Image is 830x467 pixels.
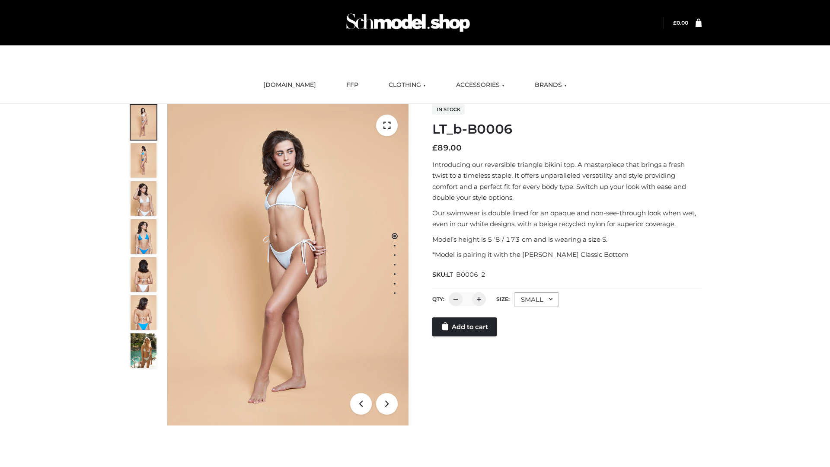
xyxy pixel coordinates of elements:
[432,143,462,153] bdi: 89.00
[673,19,688,26] a: £0.00
[528,76,573,95] a: BRANDS
[432,296,444,302] label: QTY:
[131,219,156,254] img: ArielClassicBikiniTop_CloudNine_AzureSky_OW114ECO_4-scaled.jpg
[432,122,702,137] h1: LT_b-B0006
[131,181,156,216] img: ArielClassicBikiniTop_CloudNine_AzureSky_OW114ECO_3-scaled.jpg
[432,249,702,260] p: *Model is pairing it with the [PERSON_NAME] Classic Bottom
[432,104,465,115] span: In stock
[382,76,432,95] a: CLOTHING
[131,105,156,140] img: ArielClassicBikiniTop_CloudNine_AzureSky_OW114ECO_1-scaled.jpg
[432,269,486,280] span: SKU:
[131,295,156,330] img: ArielClassicBikiniTop_CloudNine_AzureSky_OW114ECO_8-scaled.jpg
[167,104,409,425] img: LT_b-B0006
[432,159,702,203] p: Introducing our reversible triangle bikini top. A masterpiece that brings a fresh twist to a time...
[131,257,156,292] img: ArielClassicBikiniTop_CloudNine_AzureSky_OW114ECO_7-scaled.jpg
[432,234,702,245] p: Model’s height is 5 ‘8 / 173 cm and is wearing a size S.
[432,143,437,153] span: £
[131,143,156,178] img: ArielClassicBikiniTop_CloudNine_AzureSky_OW114ECO_2-scaled.jpg
[673,19,677,26] span: £
[131,333,156,368] img: Arieltop_CloudNine_AzureSky2.jpg
[432,317,497,336] a: Add to cart
[514,292,559,307] div: SMALL
[673,19,688,26] bdi: 0.00
[432,208,702,230] p: Our swimwear is double lined for an opaque and non-see-through look when wet, even in our white d...
[447,271,485,278] span: LT_B0006_2
[257,76,322,95] a: [DOMAIN_NAME]
[343,6,473,40] img: Schmodel Admin 964
[340,76,365,95] a: FFP
[496,296,510,302] label: Size:
[450,76,511,95] a: ACCESSORIES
